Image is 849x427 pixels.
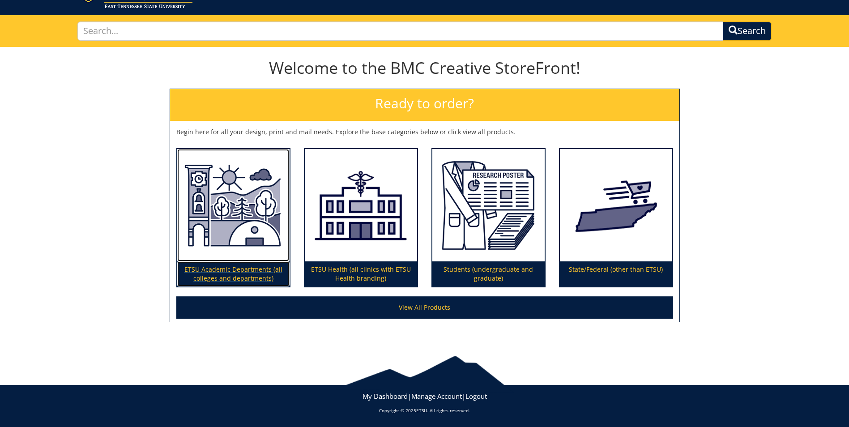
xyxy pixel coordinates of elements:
[176,128,673,137] p: Begin here for all your design, print and mail needs. Explore the base categories below or click ...
[177,149,290,262] img: ETSU Academic Departments (all colleges and departments)
[305,149,417,262] img: ETSU Health (all clinics with ETSU Health branding)
[432,149,545,262] img: Students (undergraduate and graduate)
[363,392,408,401] a: My Dashboard
[177,261,290,286] p: ETSU Academic Departments (all colleges and departments)
[560,149,672,287] a: State/Federal (other than ETSU)
[432,261,545,286] p: Students (undergraduate and graduate)
[723,21,772,41] button: Search
[560,149,672,262] img: State/Federal (other than ETSU)
[177,149,290,287] a: ETSU Academic Departments (all colleges and departments)
[416,407,427,414] a: ETSU
[465,392,487,401] a: Logout
[411,392,462,401] a: Manage Account
[77,21,723,41] input: Search...
[176,296,673,319] a: View All Products
[432,149,545,287] a: Students (undergraduate and graduate)
[305,261,417,286] p: ETSU Health (all clinics with ETSU Health branding)
[560,261,672,286] p: State/Federal (other than ETSU)
[305,149,417,287] a: ETSU Health (all clinics with ETSU Health branding)
[170,59,680,77] h1: Welcome to the BMC Creative StoreFront!
[170,89,679,121] h2: Ready to order?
